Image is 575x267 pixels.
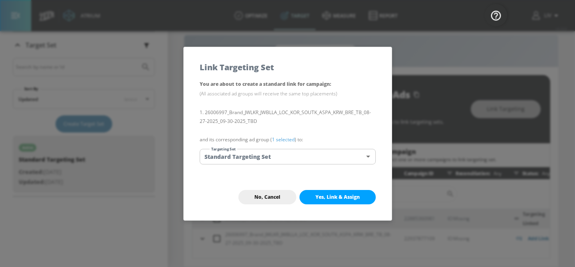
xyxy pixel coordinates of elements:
p: and its corresponding ad group ( ) to: [200,135,376,144]
p: (All associated ad groups will receive the same top placements) [200,89,376,99]
h5: Link Targeting Set [200,63,274,71]
button: No, Cancel [238,190,296,204]
a: 1 selected [272,136,295,143]
button: Yes, Link & Assign [299,190,376,204]
p: You are about to create a standard link for campaign: [200,79,376,99]
li: 26006997_Brand_JWLKR_JWBLLA_LOC_KOR_SOUTK_ASPA_KRW_BRE_TB_08-27-2025_09-30-2025_TBD [200,108,376,126]
div: Standard Targeting Set [200,149,376,164]
button: Open Resource Center [485,4,507,26]
span: Yes, Link & Assign [315,194,360,200]
span: No, Cancel [254,194,280,200]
